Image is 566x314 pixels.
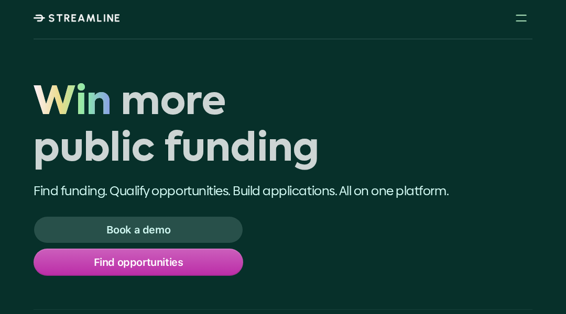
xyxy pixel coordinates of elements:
[33,12,121,24] a: STREAMLINE
[48,12,121,24] p: STREAMLINE
[94,255,183,269] p: Find opportunities
[34,81,532,174] h1: Win more public funding
[34,182,532,200] p: Find funding. Qualify opportunities. Build applications. All on one platform.
[34,81,112,127] span: Win
[34,249,243,276] a: Find opportunities
[106,223,171,237] p: Book a demo
[34,216,243,243] a: Book a demo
